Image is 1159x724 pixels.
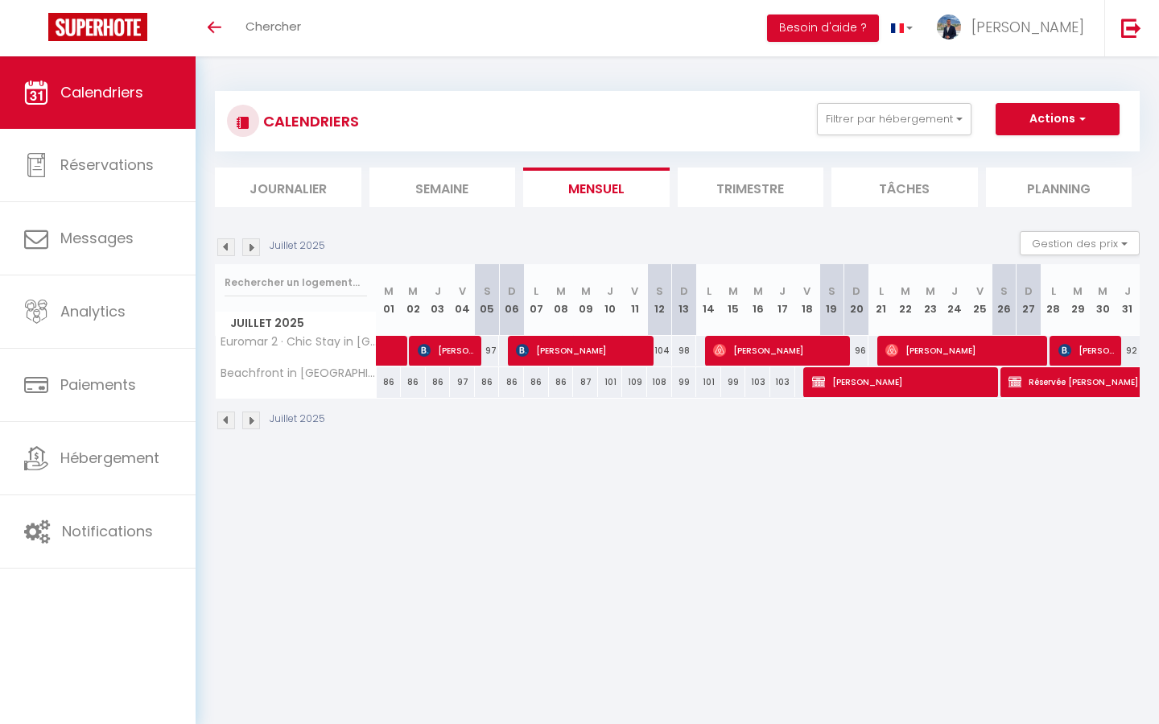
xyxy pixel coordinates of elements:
[942,264,967,336] th: 24
[60,448,159,468] span: Hébergement
[803,283,810,299] abbr: V
[1115,336,1140,366] div: 92
[1041,264,1066,336] th: 28
[951,283,958,299] abbr: J
[534,283,538,299] abbr: L
[713,335,846,366] span: [PERSON_NAME]
[696,367,721,397] div: 101
[672,264,697,336] th: 13
[499,264,524,336] th: 06
[745,264,770,336] th: 16
[408,283,418,299] abbr: M
[1020,231,1140,255] button: Gestion des prix
[707,283,711,299] abbr: L
[844,336,869,366] div: 96
[844,264,869,336] th: 20
[647,336,672,366] div: 104
[622,367,647,397] div: 109
[1124,283,1131,299] abbr: J
[967,264,992,336] th: 25
[524,264,549,336] th: 07
[852,283,860,299] abbr: D
[516,335,649,366] span: [PERSON_NAME]
[647,367,672,397] div: 108
[523,168,670,207] li: Mensuel
[60,228,134,248] span: Messages
[937,14,961,39] img: ...
[216,312,376,335] span: Juillet 2025
[879,283,884,299] abbr: L
[753,283,763,299] abbr: M
[401,367,426,397] div: 86
[377,264,402,336] th: 01
[60,155,154,175] span: Réservations
[1115,264,1140,336] th: 31
[812,366,995,397] span: [PERSON_NAME]
[1091,264,1116,336] th: 30
[259,103,359,139] h3: CALENDRIERS
[1000,283,1008,299] abbr: S
[245,18,301,35] span: Chercher
[60,301,126,321] span: Analytics
[13,6,61,55] button: Ouvrir le widget de chat LiveChat
[779,283,786,299] abbr: J
[475,264,500,336] th: 05
[607,283,613,299] abbr: J
[828,283,835,299] abbr: S
[384,283,394,299] abbr: M
[976,283,984,299] abbr: V
[48,13,147,41] img: Super Booking
[795,264,820,336] th: 18
[696,264,721,336] th: 14
[435,283,441,299] abbr: J
[401,264,426,336] th: 02
[1121,18,1141,38] img: logout
[831,168,978,207] li: Tâches
[767,14,879,42] button: Besoin d'aide ?
[484,283,491,299] abbr: S
[60,374,136,395] span: Paiements
[475,367,500,397] div: 86
[377,367,402,397] div: 86
[598,264,623,336] th: 10
[631,283,638,299] abbr: V
[1058,335,1116,366] span: [PERSON_NAME]
[1091,652,1147,712] iframe: Chat
[680,283,688,299] abbr: D
[598,367,623,397] div: 101
[992,264,1017,336] th: 26
[868,264,893,336] th: 21
[508,283,516,299] abbr: D
[475,336,500,366] div: 97
[728,283,738,299] abbr: M
[450,264,475,336] th: 04
[60,82,143,102] span: Calendriers
[672,336,697,366] div: 98
[573,264,598,336] th: 09
[770,367,795,397] div: 103
[1073,283,1083,299] abbr: M
[656,283,663,299] abbr: S
[549,367,574,397] div: 86
[721,264,746,336] th: 15
[647,264,672,336] th: 12
[270,412,325,427] p: Juillet 2025
[1066,264,1091,336] th: 29
[817,103,971,135] button: Filtrer par hébergement
[426,264,451,336] th: 03
[672,367,697,397] div: 99
[770,264,795,336] th: 17
[1051,283,1056,299] abbr: L
[225,268,367,297] input: Rechercher un logement...
[573,367,598,397] div: 87
[549,264,574,336] th: 08
[926,283,935,299] abbr: M
[62,521,153,541] span: Notifications
[426,367,451,397] div: 86
[1098,283,1107,299] abbr: M
[418,335,476,366] span: [PERSON_NAME]
[459,283,466,299] abbr: V
[218,336,379,348] span: Euromar 2 · Chic Stay in [GEOGRAPHIC_DATA]'s Heart
[1017,264,1041,336] th: 27
[622,264,647,336] th: 11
